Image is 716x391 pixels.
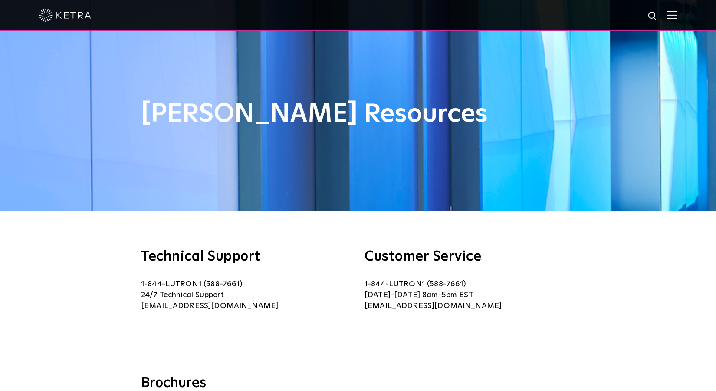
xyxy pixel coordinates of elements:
[141,250,351,264] h3: Technical Support
[365,279,575,311] p: 1-844-LUTRON1 (588-7661) [DATE]-[DATE] 8am-5pm EST [EMAIL_ADDRESS][DOMAIN_NAME]
[667,11,677,19] img: Hamburger%20Nav.svg
[647,11,658,22] img: search icon
[141,279,351,311] p: 1-844-LUTRON1 (588-7661) 24/7 Technical Support
[141,302,278,310] a: [EMAIL_ADDRESS][DOMAIN_NAME]
[365,250,575,264] h3: Customer Service
[39,9,91,22] img: ketra-logo-2019-white
[141,100,575,129] h1: [PERSON_NAME] Resources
